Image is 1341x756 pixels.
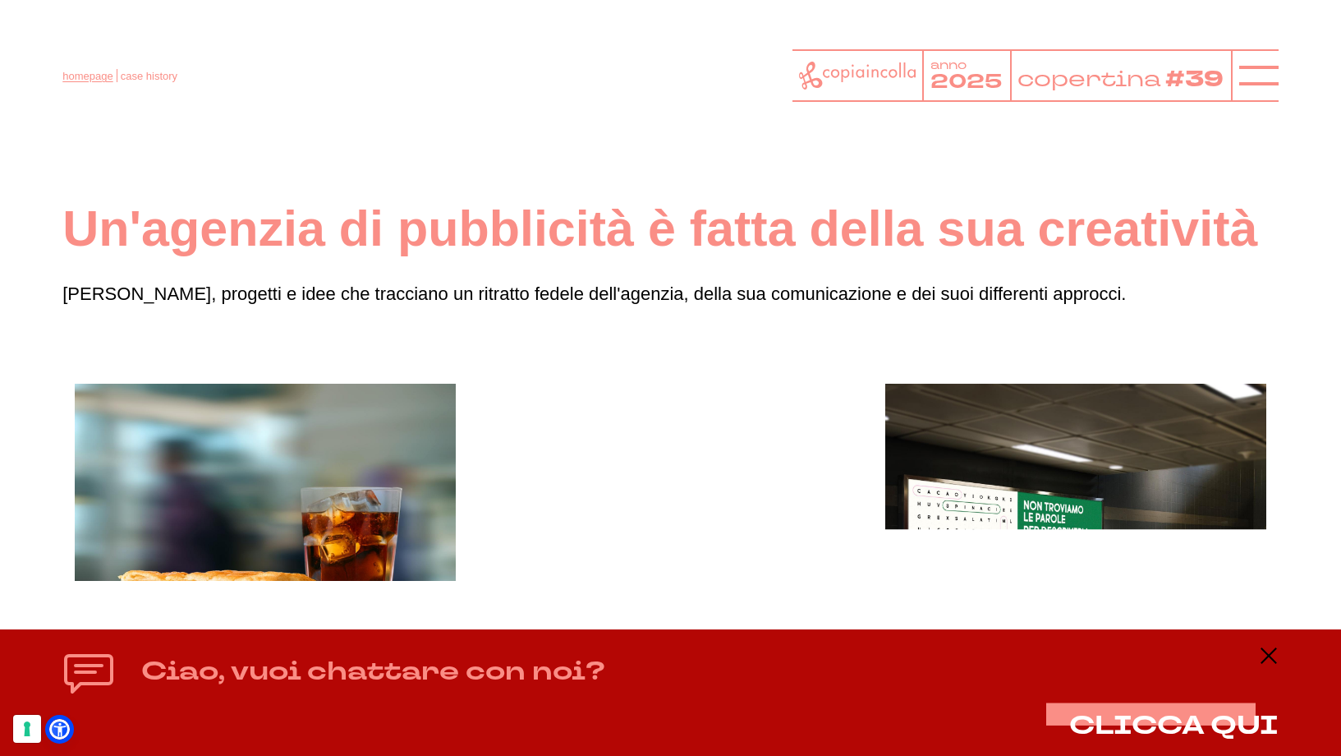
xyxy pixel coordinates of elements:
tspan: #39 [1165,64,1224,94]
span: CLICCA QUI [1069,708,1279,743]
h4: Ciao, vuoi chattare con noi? [141,654,605,689]
a: Open Accessibility Menu [49,719,70,740]
a: homepage [62,70,113,82]
h1: Un'agenzia di pubblicità è fatta della sua creatività [62,197,1279,260]
tspan: copertina [1017,64,1160,93]
p: [PERSON_NAME], progetti e idee che tracciano un ritratto fedele dell'agenzia, della sua comunicaz... [62,279,1279,308]
button: CLICCA QUI [1069,712,1279,740]
tspan: anno [930,58,967,72]
button: Le tue preferenze relative al consenso per le tecnologie di tracciamento [13,715,41,743]
span: case history [121,70,177,82]
tspan: 2025 [930,67,1002,95]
